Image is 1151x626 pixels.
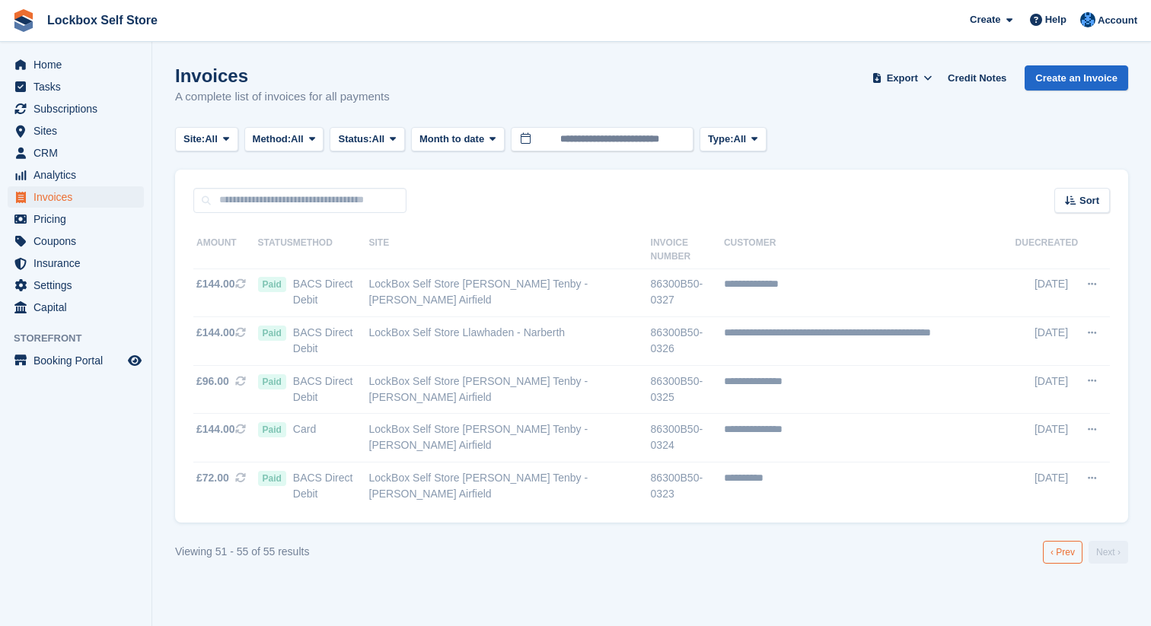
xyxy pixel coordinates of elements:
[8,208,144,230] a: menu
[8,76,144,97] a: menu
[8,297,144,318] a: menu
[8,164,144,186] a: menu
[8,275,144,296] a: menu
[33,275,125,296] span: Settings
[126,351,144,370] a: Preview store
[33,253,125,274] span: Insurance
[175,65,390,86] h1: Invoices
[12,9,35,32] img: stora-icon-8386f47178a22dfd0bd8f6a31ec36ba5ce8667c1dd55bd0f319d3a0aa187defe.svg
[8,186,144,208] a: menu
[33,120,125,141] span: Sites
[887,71,918,86] span: Export
[33,208,125,230] span: Pricing
[33,164,125,186] span: Analytics
[1098,13,1137,28] span: Account
[8,350,144,371] a: menu
[869,65,936,91] button: Export
[8,230,144,252] a: menu
[33,297,125,318] span: Capital
[8,253,144,274] a: menu
[1025,65,1128,91] a: Create an Invoice
[33,142,125,164] span: CRM
[970,12,1000,27] span: Create
[33,230,125,252] span: Coupons
[8,142,144,164] a: menu
[33,98,125,119] span: Subscriptions
[33,350,125,371] span: Booking Portal
[14,331,151,346] span: Storefront
[33,54,125,75] span: Home
[942,65,1012,91] a: Credit Notes
[8,54,144,75] a: menu
[41,8,164,33] a: Lockbox Self Store
[33,186,125,208] span: Invoices
[175,88,390,106] p: A complete list of invoices for all payments
[1080,12,1095,27] img: Naomi Davies
[8,120,144,141] a: menu
[8,98,144,119] a: menu
[33,76,125,97] span: Tasks
[1045,12,1067,27] span: Help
